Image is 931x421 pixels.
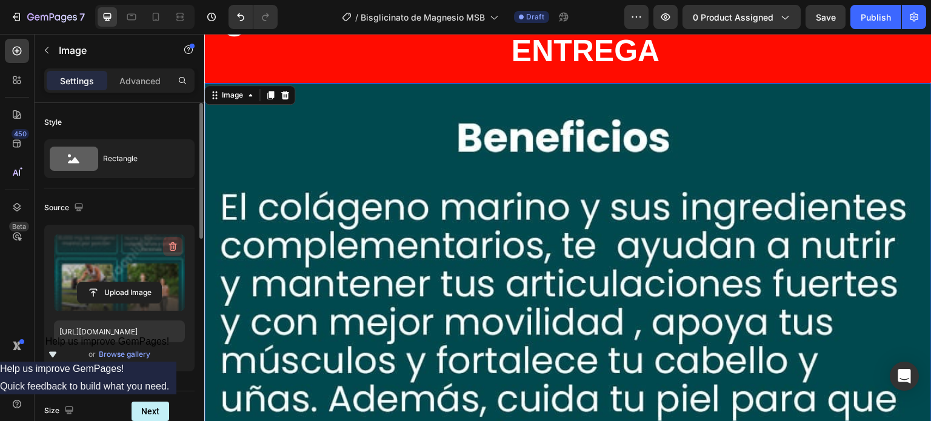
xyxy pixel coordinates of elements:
[526,12,544,22] span: Draft
[861,11,891,24] div: Publish
[355,11,358,24] span: /
[850,5,901,29] button: Publish
[77,282,162,303] button: Upload Image
[119,75,161,87] p: Advanced
[682,5,801,29] button: 0 product assigned
[59,43,162,58] p: Image
[12,129,29,139] div: 450
[204,34,931,421] iframe: Design area
[45,336,170,362] button: Show survey - Help us improve GemPages!
[54,320,185,342] input: https://example.com/image.jpg
[816,12,836,22] span: Save
[9,222,29,231] div: Beta
[890,362,919,391] div: Open Intercom Messenger
[806,5,846,29] button: Save
[44,200,86,216] div: Source
[45,336,170,346] span: Help us improve GemPages!
[361,11,485,24] span: Bisglicinato de Magnesio MSB
[44,117,62,128] div: Style
[60,75,94,87] p: Settings
[103,145,177,173] div: Rectangle
[693,11,773,24] span: 0 product assigned
[5,5,90,29] button: 7
[79,10,85,24] p: 7
[229,5,278,29] div: Undo/Redo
